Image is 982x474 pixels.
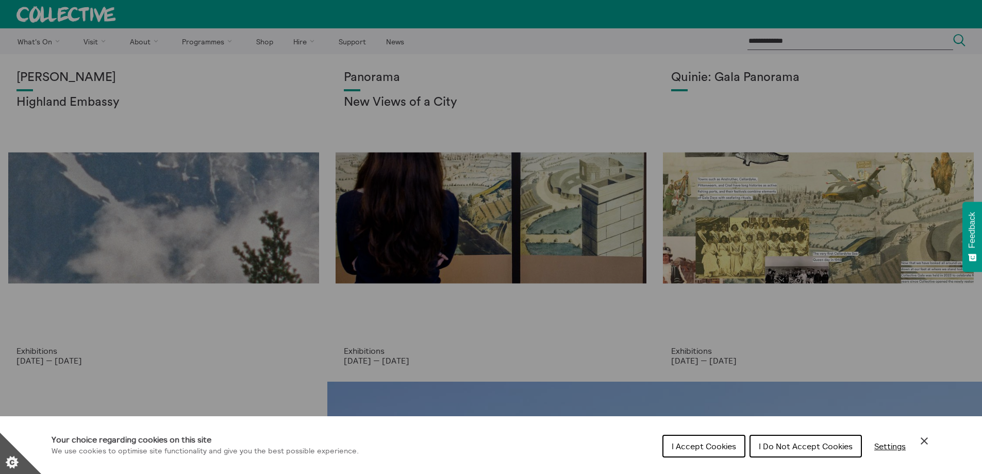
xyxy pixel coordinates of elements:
span: Settings [874,441,906,451]
span: I Do Not Accept Cookies [759,441,853,451]
button: I Do Not Accept Cookies [750,435,862,457]
button: Feedback - Show survey [962,202,982,272]
button: Settings [866,436,914,456]
button: Close Cookie Control [918,435,930,447]
button: I Accept Cookies [662,435,745,457]
p: We use cookies to optimise site functionality and give you the best possible experience. [52,446,359,457]
span: I Accept Cookies [672,441,736,451]
span: Feedback [968,212,977,248]
h1: Your choice regarding cookies on this site [52,433,359,446]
